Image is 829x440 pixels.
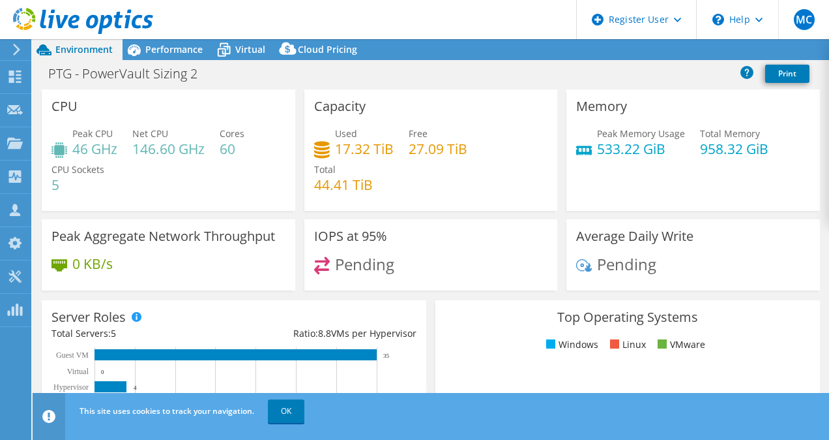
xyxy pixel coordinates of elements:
h3: CPU [51,99,78,114]
div: Ratio: VMs per Hypervisor [234,326,416,341]
a: Print [765,65,809,83]
span: Virtual [235,43,265,55]
h4: 17.32 TiB [335,142,394,156]
h4: 60 [220,142,244,156]
h4: 0 KB/s [72,257,113,271]
li: VMware [654,338,705,352]
text: Hypervisor [53,383,89,392]
span: Cores [220,127,244,140]
span: MC [794,9,815,30]
span: CPU Sockets [51,163,104,176]
h3: IOPS at 95% [314,229,387,244]
h4: 533.22 GiB [597,142,685,156]
h4: 5 [51,178,104,192]
span: Used [335,127,357,140]
span: 8.8 [318,327,331,339]
text: 35 [383,353,390,359]
h4: 146.60 GHz [132,142,205,156]
h4: 958.32 GiB [700,142,768,156]
text: Guest VM [56,351,89,360]
h4: 46 GHz [72,142,117,156]
span: Environment [55,43,113,55]
li: Windows [543,338,598,352]
h4: 27.09 TiB [409,142,467,156]
text: 4 [134,385,137,391]
h3: Top Operating Systems [445,310,810,324]
h3: Capacity [314,99,366,114]
h3: Peak Aggregate Network Throughput [51,229,275,244]
span: Free [409,127,428,140]
span: Total [314,163,336,176]
span: Net CPU [132,127,168,140]
div: Total Servers: [51,326,234,341]
span: Pending [335,253,394,275]
h3: Memory [576,99,627,114]
span: This site uses cookies to track your navigation. [80,405,254,416]
span: Performance [145,43,203,55]
h3: Average Daily Write [576,229,693,244]
span: Peak CPU [72,127,113,140]
span: Peak Memory Usage [597,127,685,140]
h3: Server Roles [51,310,126,324]
h1: PTG - PowerVault Sizing 2 [42,67,218,81]
text: Virtual [67,367,89,376]
span: Pending [597,253,656,275]
svg: \n [712,14,724,25]
h4: 44.41 TiB [314,178,373,192]
text: 0 [101,369,104,375]
span: 5 [111,327,116,339]
span: Total Memory [700,127,760,140]
span: Cloud Pricing [298,43,357,55]
a: OK [268,400,304,423]
li: Linux [607,338,646,352]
